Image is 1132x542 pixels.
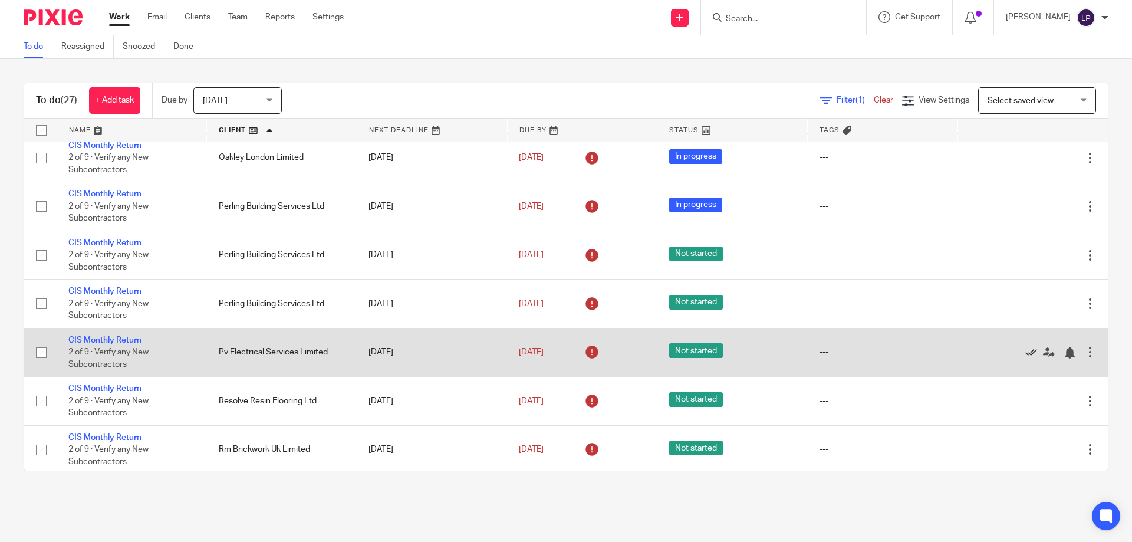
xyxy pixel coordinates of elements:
td: Pv Electrical Services Limited [207,328,357,376]
a: CIS Monthly Return [68,190,141,198]
div: --- [820,444,946,455]
span: 2 of 9 · Verify any New Subcontractors [68,348,149,369]
span: [DATE] [519,445,544,454]
span: Not started [669,295,723,310]
a: Work [109,11,130,23]
p: Due by [162,94,187,106]
span: Get Support [895,13,940,21]
td: [DATE] [357,377,507,425]
input: Search [725,14,831,25]
td: Resolve Resin Flooring Ltd [207,377,357,425]
span: [DATE] [203,97,228,105]
span: [DATE] [519,397,544,405]
a: CIS Monthly Return [68,433,141,442]
span: Select saved view [988,97,1054,105]
span: 2 of 9 · Verify any New Subcontractors [68,153,149,174]
a: Settings [312,11,344,23]
a: To do [24,35,52,58]
span: Tags [820,127,840,133]
span: 2 of 9 · Verify any New Subcontractors [68,300,149,320]
a: Snoozed [123,35,164,58]
img: svg%3E [1077,8,1095,27]
a: Team [228,11,248,23]
span: Filter [837,96,874,104]
a: Reports [265,11,295,23]
div: --- [820,298,946,310]
h1: To do [36,94,77,107]
td: [DATE] [357,328,507,376]
a: Done [173,35,202,58]
td: [DATE] [357,425,507,474]
p: [PERSON_NAME] [1006,11,1071,23]
span: 2 of 9 · Verify any New Subcontractors [68,445,149,466]
a: CIS Monthly Return [68,142,141,150]
span: 2 of 9 · Verify any New Subcontractors [68,202,149,223]
div: --- [820,152,946,163]
span: In progress [669,149,722,164]
span: View Settings [919,96,969,104]
a: Clear [874,96,893,104]
td: [DATE] [357,280,507,328]
a: Email [147,11,167,23]
span: [DATE] [519,153,544,162]
a: Reassigned [61,35,114,58]
td: [DATE] [357,182,507,231]
a: Clients [185,11,210,23]
span: 2 of 9 · Verify any New Subcontractors [68,251,149,271]
span: [DATE] [519,202,544,211]
a: CIS Monthly Return [68,239,141,247]
span: [DATE] [519,300,544,308]
span: (27) [61,96,77,105]
span: Not started [669,441,723,455]
td: Perling Building Services Ltd [207,182,357,231]
span: In progress [669,198,722,212]
span: (1) [855,96,865,104]
a: + Add task [89,87,140,114]
td: [DATE] [357,133,507,182]
div: --- [820,346,946,358]
div: --- [820,249,946,261]
a: CIS Monthly Return [68,385,141,393]
a: CIS Monthly Return [68,336,141,344]
span: [DATE] [519,348,544,356]
span: Not started [669,247,723,261]
td: Perling Building Services Ltd [207,231,357,279]
td: Perling Building Services Ltd [207,280,357,328]
a: Mark as done [1025,346,1043,358]
a: CIS Monthly Return [68,287,141,295]
span: Not started [669,392,723,407]
div: --- [820,395,946,407]
span: 2 of 9 · Verify any New Subcontractors [68,397,149,418]
span: Not started [669,343,723,358]
span: [DATE] [519,251,544,259]
td: [DATE] [357,231,507,279]
img: Pixie [24,9,83,25]
div: --- [820,201,946,212]
td: Oakley London Limited [207,133,357,182]
td: Rm Brickwork Uk Limited [207,425,357,474]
